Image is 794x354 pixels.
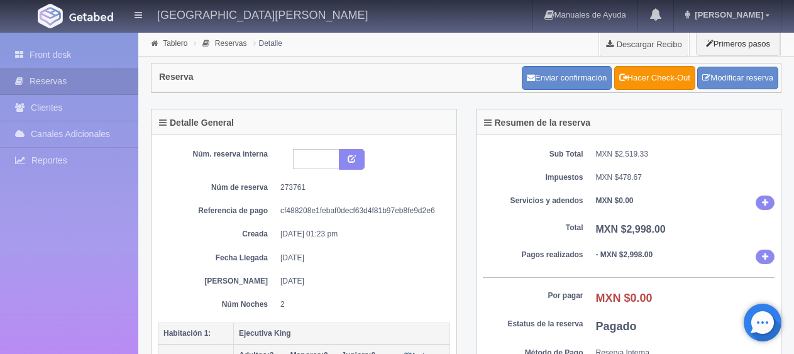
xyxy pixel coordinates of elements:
b: Pagado [596,320,637,333]
dd: MXN $478.67 [596,172,775,183]
dt: Núm de reserva [167,182,268,193]
a: Hacer Check-Out [614,66,695,90]
img: Getabed [69,12,113,21]
dt: Sub Total [483,149,583,160]
h4: Reserva [159,72,194,82]
a: Reservas [215,39,247,48]
dd: [DATE] [280,276,441,287]
dt: Estatus de la reserva [483,319,583,329]
dt: Núm. reserva interna [167,149,268,160]
a: Modificar reserva [697,67,778,90]
dt: [PERSON_NAME] [167,276,268,287]
b: MXN $0.00 [596,196,634,205]
dd: [DATE] [280,253,441,263]
dd: cf488208e1febaf0decf63d4f81b97eb8fe9d2e6 [280,206,441,216]
img: Getabed [38,4,63,28]
dt: Servicios y adendos [483,196,583,206]
dt: Pagos realizados [483,250,583,260]
dt: Por pagar [483,290,583,301]
b: MXN $2,998.00 [596,224,666,235]
th: Ejecutiva King [234,323,450,345]
b: MXN $0.00 [596,292,653,304]
dd: MXN $2,519.33 [596,149,775,160]
dd: 273761 [280,182,441,193]
dt: Núm Noches [167,299,268,310]
dt: Total [483,223,583,233]
button: Primeros pasos [696,31,780,56]
dt: Creada [167,229,268,240]
span: [PERSON_NAME] [692,10,763,19]
h4: Resumen de la reserva [484,118,591,128]
b: - MXN $2,998.00 [596,250,653,259]
dt: Impuestos [483,172,583,183]
button: Enviar confirmación [522,66,612,90]
dd: [DATE] 01:23 pm [280,229,441,240]
dt: Fecha Llegada [167,253,268,263]
a: Descargar Recibo [599,31,689,57]
dd: 2 [280,299,441,310]
a: Tablero [163,39,187,48]
h4: Detalle General [159,118,234,128]
h4: [GEOGRAPHIC_DATA][PERSON_NAME] [157,6,368,22]
dt: Referencia de pago [167,206,268,216]
li: Detalle [250,37,285,49]
b: Habitación 1: [163,329,211,338]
